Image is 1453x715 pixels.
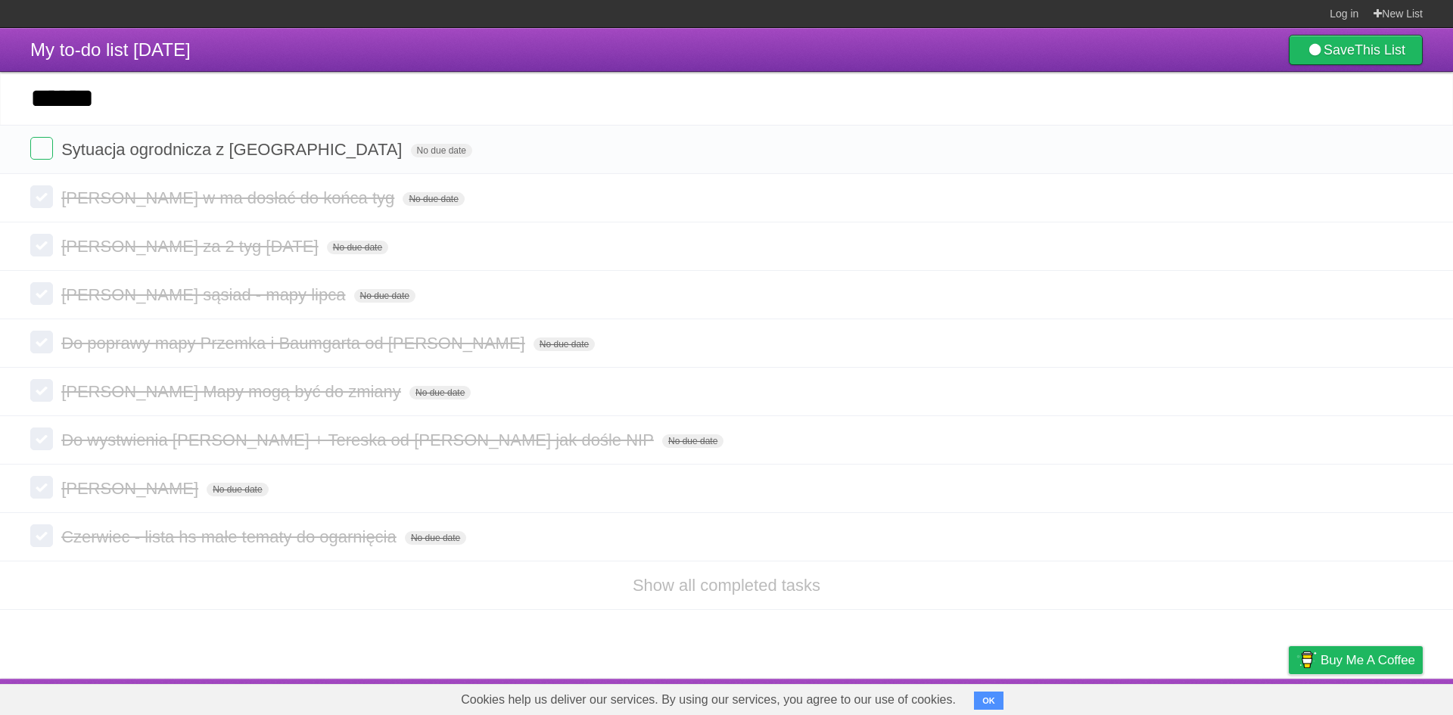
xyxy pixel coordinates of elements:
[409,386,471,399] span: No due date
[1087,682,1119,711] a: About
[61,479,202,498] span: [PERSON_NAME]
[30,137,53,160] label: Done
[974,692,1003,710] button: OK
[405,531,466,545] span: No due date
[207,483,268,496] span: No due date
[534,337,595,351] span: No due date
[662,434,723,448] span: No due date
[633,576,820,595] a: Show all completed tasks
[327,241,388,254] span: No due date
[61,382,405,401] span: [PERSON_NAME] Mapy mogą być do zmiany
[1218,682,1251,711] a: Terms
[411,144,472,157] span: No due date
[30,524,53,547] label: Done
[30,331,53,353] label: Done
[1327,682,1423,711] a: Suggest a feature
[1137,682,1199,711] a: Developers
[1355,42,1405,58] b: This List
[30,234,53,256] label: Done
[1321,647,1415,673] span: Buy me a coffee
[61,431,658,449] span: Do wystwienia [PERSON_NAME] + Tereska od [PERSON_NAME] jak dośle NIP
[61,140,406,159] span: Sytuacja ogrodnicza z [GEOGRAPHIC_DATA]
[30,379,53,402] label: Done
[61,334,529,353] span: Do poprawy mapy Przemka i Baumgarta od [PERSON_NAME]
[30,427,53,450] label: Done
[403,192,464,206] span: No due date
[61,188,398,207] span: [PERSON_NAME] w ma dosłać do końca tyg
[1289,35,1423,65] a: SaveThis List
[61,527,400,546] span: Czerwiec - lista hs małe tematy do ogarnięcia
[30,282,53,305] label: Done
[30,39,191,60] span: My to-do list [DATE]
[354,289,415,303] span: No due date
[30,476,53,499] label: Done
[1296,647,1317,673] img: Buy me a coffee
[30,185,53,208] label: Done
[446,685,971,715] span: Cookies help us deliver our services. By using our services, you agree to our use of cookies.
[1269,682,1308,711] a: Privacy
[61,285,349,304] span: [PERSON_NAME] sąsiad - mapy lipca
[61,237,322,256] span: [PERSON_NAME] za 2 tyg [DATE]
[1289,646,1423,674] a: Buy me a coffee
